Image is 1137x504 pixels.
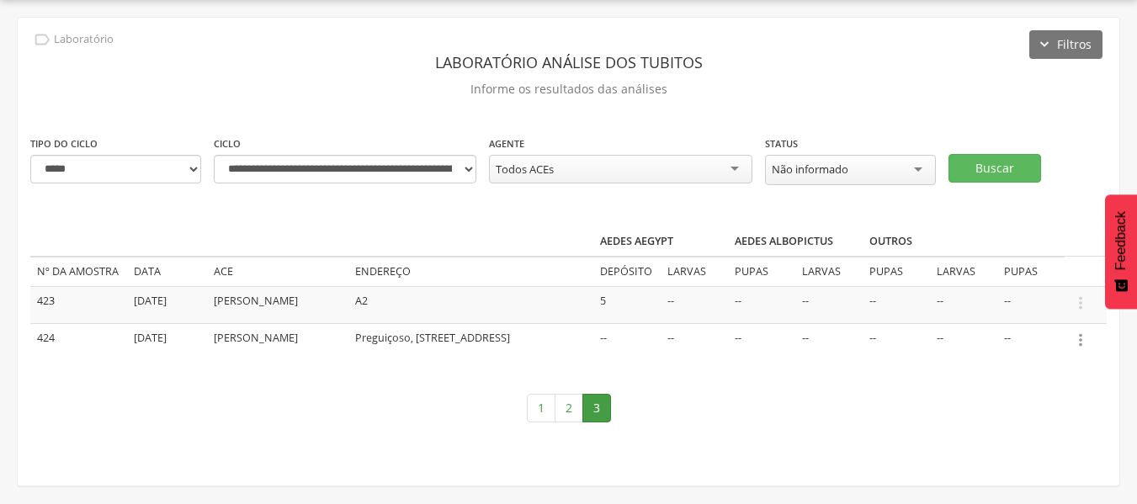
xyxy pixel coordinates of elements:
[728,227,863,257] th: Aedes albopictus
[863,257,930,286] td: Pupas
[127,323,207,359] td: [DATE]
[997,286,1065,323] td: --
[795,257,863,286] td: Larvas
[997,257,1065,286] td: Pupas
[30,257,127,286] td: Nº da amostra
[863,227,997,257] th: Outros
[661,323,728,359] td: --
[348,323,593,359] td: Preguiçoso, [STREET_ADDRESS]
[127,257,207,286] td: Data
[30,77,1107,101] p: Informe os resultados das análises
[930,323,997,359] td: --
[496,162,554,177] div: Todos ACEs
[30,323,127,359] td: 424
[582,394,611,422] a: 3
[54,33,114,46] p: Laboratório
[1071,294,1090,312] i: 
[489,137,524,151] label: Agente
[948,154,1041,183] button: Buscar
[930,257,997,286] td: Larvas
[593,227,728,257] th: Aedes aegypt
[30,286,127,323] td: 423
[795,323,863,359] td: --
[527,394,555,422] a: 1
[661,257,728,286] td: Larvas
[348,257,593,286] td: Endereço
[127,286,207,323] td: [DATE]
[593,286,661,323] td: 5
[207,257,348,286] td: ACE
[997,323,1065,359] td: --
[1105,194,1137,309] button: Feedback - Mostrar pesquisa
[30,47,1107,77] header: Laboratório análise dos tubitos
[33,30,51,49] i: 
[214,137,241,151] label: Ciclo
[207,323,348,359] td: [PERSON_NAME]
[593,323,661,359] td: --
[863,286,930,323] td: --
[728,286,795,323] td: --
[1113,211,1129,270] span: Feedback
[30,137,98,151] label: Tipo do ciclo
[765,137,798,151] label: Status
[555,394,583,422] a: 2
[1029,30,1102,59] button: Filtros
[795,286,863,323] td: --
[772,162,848,177] div: Não informado
[207,286,348,323] td: [PERSON_NAME]
[728,323,795,359] td: --
[593,257,661,286] td: Depósito
[348,286,593,323] td: A2
[1071,331,1090,349] i: 
[930,286,997,323] td: --
[661,286,728,323] td: --
[863,323,930,359] td: --
[728,257,795,286] td: Pupas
